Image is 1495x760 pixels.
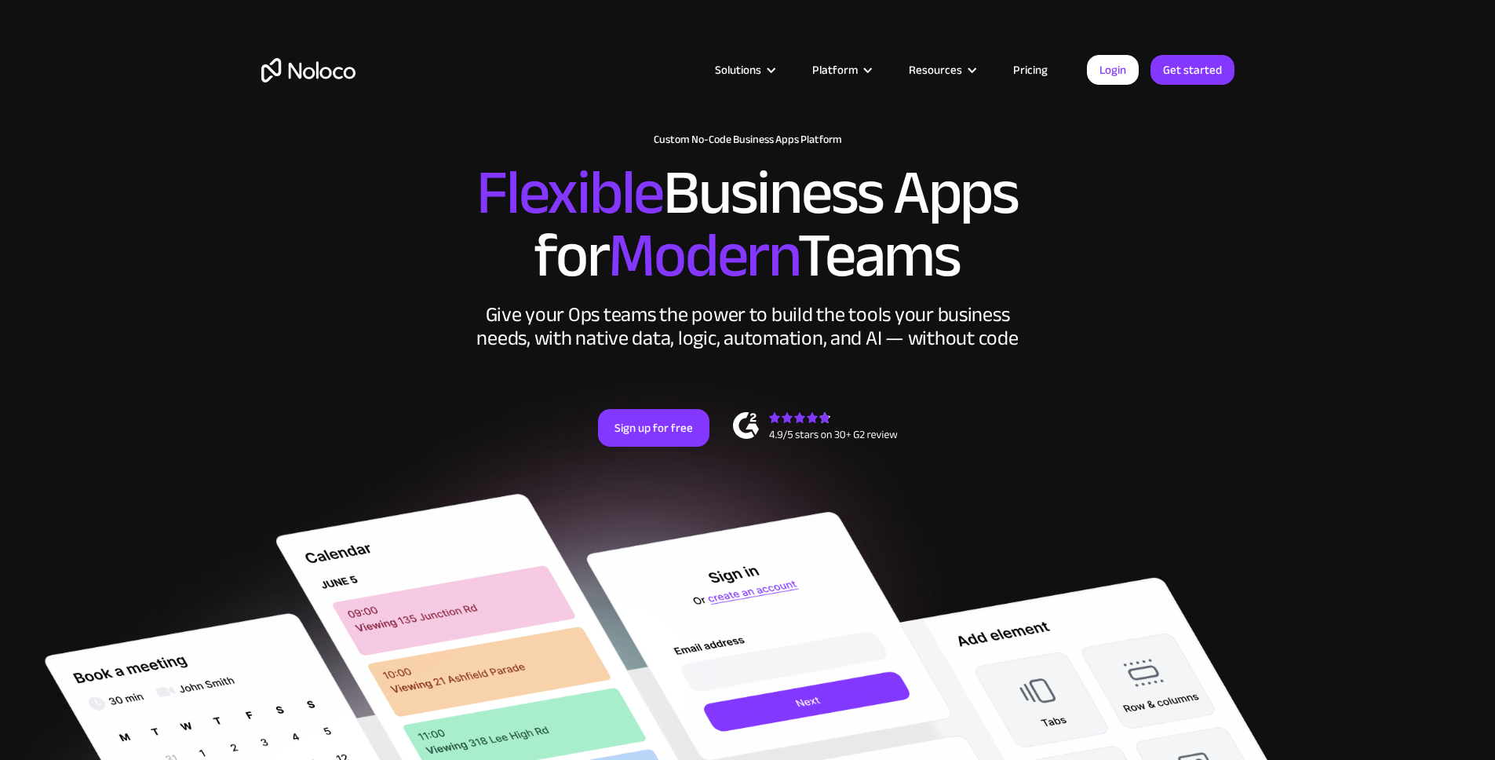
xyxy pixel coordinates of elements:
[715,60,761,80] div: Solutions
[608,197,797,314] span: Modern
[1087,55,1139,85] a: Login
[261,58,356,82] a: home
[473,303,1023,350] div: Give your Ops teams the power to build the tools your business needs, with native data, logic, au...
[598,409,709,447] a: Sign up for free
[909,60,962,80] div: Resources
[793,60,889,80] div: Platform
[261,162,1234,287] h2: Business Apps for Teams
[994,60,1067,80] a: Pricing
[812,60,858,80] div: Platform
[1150,55,1234,85] a: Get started
[695,60,793,80] div: Solutions
[476,134,663,251] span: Flexible
[889,60,994,80] div: Resources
